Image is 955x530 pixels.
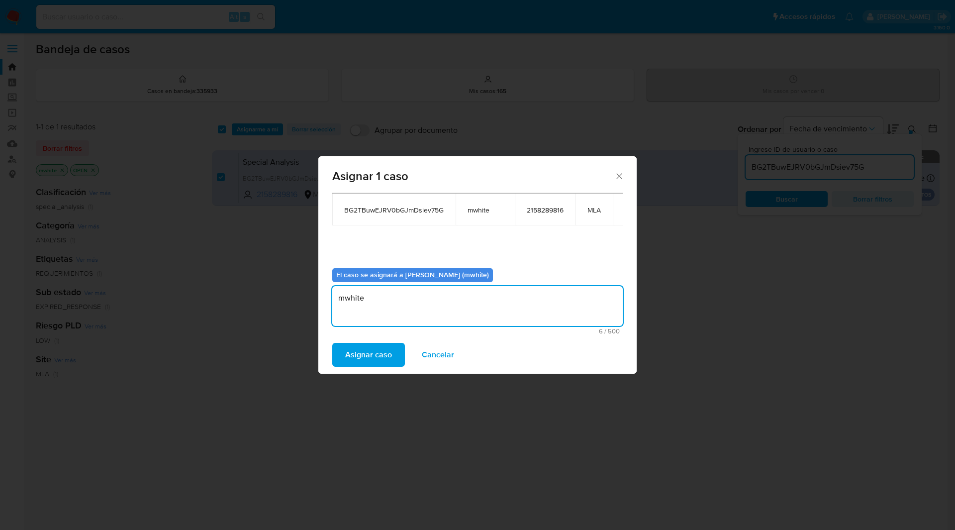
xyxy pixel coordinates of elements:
span: Asignar caso [345,344,392,366]
span: Asignar 1 caso [332,170,614,182]
span: Máximo 500 caracteres [335,328,620,334]
span: mwhite [468,206,503,214]
span: Cancelar [422,344,454,366]
button: Cerrar ventana [614,171,623,180]
button: Asignar caso [332,343,405,367]
b: El caso se asignará a [PERSON_NAME] (mwhite) [336,270,489,280]
span: 2158289816 [527,206,564,214]
button: Cancelar [409,343,467,367]
span: BG2TBuwEJRV0bGJmDsiev75G [344,206,444,214]
textarea: mwhite [332,286,623,326]
span: MLA [587,206,601,214]
div: assign-modal [318,156,637,374]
